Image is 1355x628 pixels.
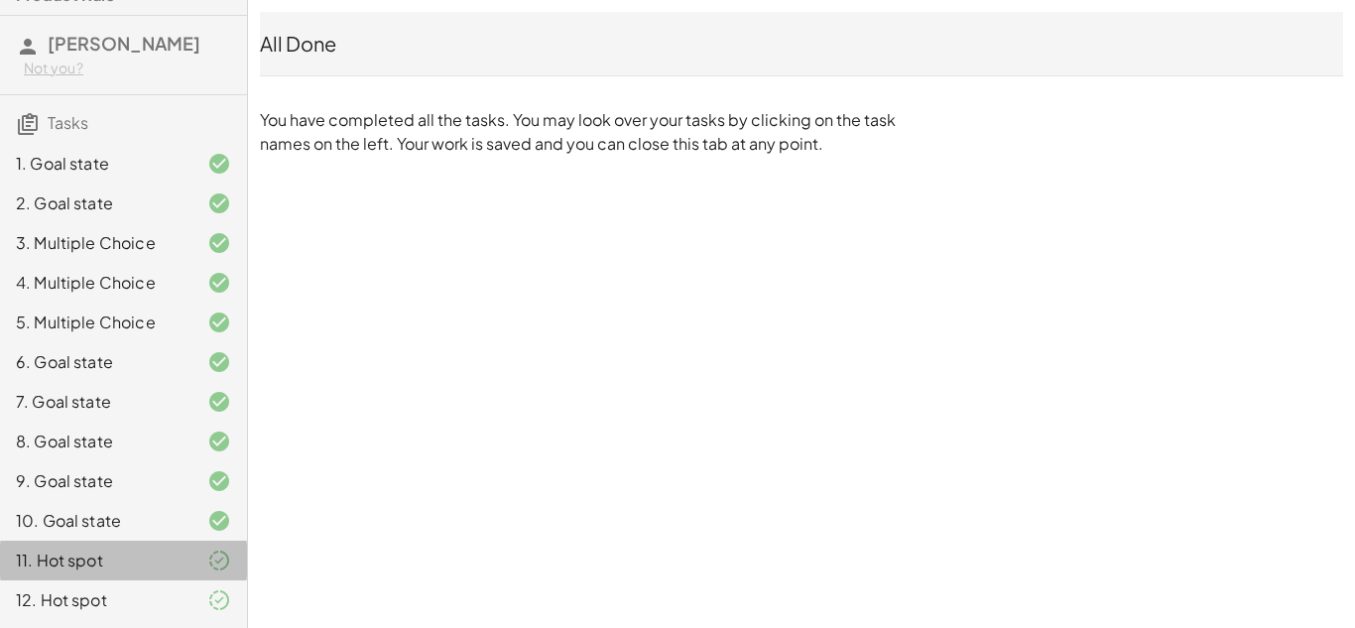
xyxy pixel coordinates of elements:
[16,271,176,295] div: 4. Multiple Choice
[16,469,176,493] div: 9. Goal state
[207,271,231,295] i: Task finished and correct.
[16,350,176,374] div: 6. Goal state
[16,152,176,176] div: 1. Goal state
[207,588,231,612] i: Task finished and part of it marked as correct.
[16,588,176,612] div: 12. Hot spot
[207,350,231,374] i: Task finished and correct.
[207,311,231,334] i: Task finished and correct.
[24,59,231,78] div: Not you?
[207,509,231,533] i: Task finished and correct.
[207,390,231,414] i: Task finished and correct.
[207,191,231,215] i: Task finished and correct.
[260,30,1343,58] div: All Done
[260,108,905,156] p: You have completed all the tasks. You may look over your tasks by clicking on the task names on t...
[16,509,176,533] div: 10. Goal state
[207,430,231,453] i: Task finished and correct.
[16,231,176,255] div: 3. Multiple Choice
[16,430,176,453] div: 8. Goal state
[48,32,200,55] span: [PERSON_NAME]
[16,549,176,572] div: 11. Hot spot
[16,191,176,215] div: 2. Goal state
[207,231,231,255] i: Task finished and correct.
[207,469,231,493] i: Task finished and correct.
[16,311,176,334] div: 5. Multiple Choice
[207,152,231,176] i: Task finished and correct.
[48,112,88,133] span: Tasks
[207,549,231,572] i: Task finished and part of it marked as correct.
[16,390,176,414] div: 7. Goal state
